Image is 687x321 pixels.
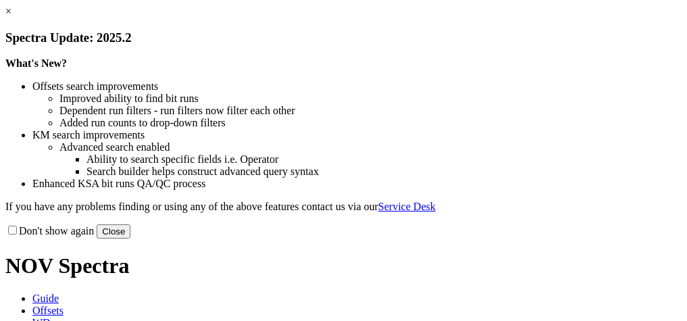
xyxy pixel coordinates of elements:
[5,201,682,213] p: If you have any problems finding or using any of the above features contact us via our
[32,129,682,141] li: KM search improvements
[86,166,682,178] li: Search builder helps construct advanced query syntax
[59,141,682,153] li: Advanced search enabled
[86,153,682,166] li: Ability to search specific fields i.e. Operator
[59,117,682,129] li: Added run counts to drop-down filters
[59,105,682,117] li: Dependent run filters - run filters now filter each other
[32,293,59,304] span: Guide
[5,57,67,69] strong: What's New?
[5,30,682,45] h3: Spectra Update: 2025.2
[97,224,130,239] button: Close
[32,178,682,190] li: Enhanced KSA bit runs QA/QC process
[32,80,682,93] li: Offsets search improvements
[378,201,436,212] a: Service Desk
[8,226,17,234] input: Don't show again
[59,93,682,105] li: Improved ability to find bit runs
[32,305,63,316] span: Offsets
[5,253,682,278] h1: NOV Spectra
[5,225,94,237] label: Don't show again
[5,5,11,17] a: ×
